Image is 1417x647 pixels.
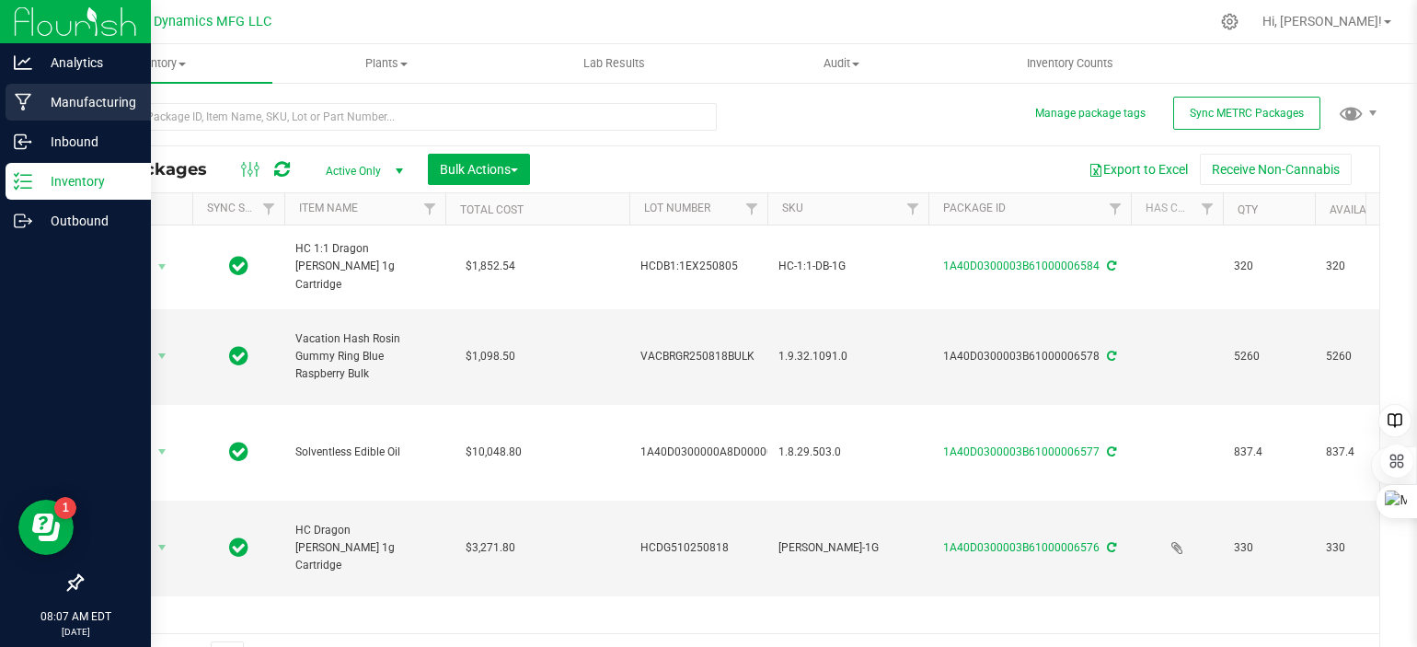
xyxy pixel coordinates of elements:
[254,193,284,225] a: Filter
[1234,444,1304,461] span: 837.4
[32,91,143,113] p: Manufacturing
[1104,260,1116,272] span: Sync from Compliance System
[456,253,524,280] span: $1,852.54
[18,500,74,555] iframe: Resource center
[104,14,271,29] span: Modern Dynamics MFG LLC
[415,193,445,225] a: Filter
[1100,193,1131,225] a: Filter
[14,53,32,72] inline-svg: Analytics
[778,539,917,557] span: [PERSON_NAME]-1G
[943,445,1100,458] a: 1A40D0300003B61000006577
[81,103,717,131] input: Search Package ID, Item Name, SKU, Lot or Part Number...
[151,343,174,369] span: select
[151,535,174,560] span: select
[640,539,756,557] span: HCDG510250818
[640,444,799,461] span: 1A40D0300000A8D000007445
[1326,539,1396,557] span: 330
[14,93,32,111] inline-svg: Manufacturing
[1234,348,1304,365] span: 5260
[460,203,524,216] a: Total Cost
[1192,193,1223,225] a: Filter
[151,254,174,280] span: select
[1104,445,1116,458] span: Sync from Compliance System
[428,154,530,185] button: Bulk Actions
[295,444,434,461] span: Solventless Edible Oil
[1326,258,1396,275] span: 320
[456,535,524,561] span: $3,271.80
[229,535,248,560] span: In Sync
[44,55,272,72] span: Inventory
[456,343,524,370] span: $1,098.50
[295,240,434,294] span: HC 1:1 Dragon [PERSON_NAME] 1g Cartridge
[737,193,767,225] a: Filter
[778,444,917,461] span: 1.8.29.503.0
[729,55,955,72] span: Audit
[14,133,32,151] inline-svg: Inbound
[1104,350,1116,363] span: Sync from Compliance System
[1330,203,1385,216] a: Available
[32,131,143,153] p: Inbound
[644,202,710,214] a: Lot Number
[96,159,225,179] span: All Packages
[1238,203,1258,216] a: Qty
[943,541,1100,554] a: 1A40D0300003B61000006576
[1131,193,1223,225] th: Has COA
[151,439,174,465] span: select
[559,55,670,72] span: Lab Results
[295,330,434,384] span: Vacation Hash Rosin Gummy Ring Blue Raspberry Bulk
[14,212,32,230] inline-svg: Outbound
[32,210,143,232] p: Outbound
[1326,444,1396,461] span: 837.4
[229,439,248,465] span: In Sync
[44,44,272,83] a: Inventory
[1190,107,1304,120] span: Sync METRC Packages
[8,625,143,639] p: [DATE]
[8,608,143,625] p: 08:07 AM EDT
[299,202,358,214] a: Item Name
[778,258,917,275] span: HC-1:1-DB-1G
[778,348,917,365] span: 1.9.32.1091.0
[926,348,1134,365] div: 1A40D0300003B61000006578
[943,260,1100,272] a: 1A40D0300003B61000006584
[956,44,1184,83] a: Inventory Counts
[500,44,728,83] a: Lab Results
[898,193,928,225] a: Filter
[456,439,531,466] span: $10,048.80
[640,258,756,275] span: HCDB1:1EX250805
[1218,13,1241,30] div: Manage settings
[207,202,278,214] a: Sync Status
[229,253,248,279] span: In Sync
[32,52,143,74] p: Analytics
[54,497,76,519] iframe: Resource center unread badge
[782,202,803,214] a: SKU
[273,55,500,72] span: Plants
[295,522,434,575] span: HC Dragon [PERSON_NAME] 1g Cartridge
[1104,541,1116,554] span: Sync from Compliance System
[640,348,756,365] span: VACBRGR250818BULK
[14,172,32,191] inline-svg: Inventory
[1262,14,1382,29] span: Hi, [PERSON_NAME]!
[1200,154,1352,185] button: Receive Non-Cannabis
[728,44,956,83] a: Audit
[1077,154,1200,185] button: Export to Excel
[229,343,248,369] span: In Sync
[1035,106,1146,121] button: Manage package tags
[1173,97,1320,130] button: Sync METRC Packages
[272,44,501,83] a: Plants
[1326,348,1396,365] span: 5260
[943,202,1006,214] a: Package ID
[1234,539,1304,557] span: 330
[1234,258,1304,275] span: 320
[440,162,518,177] span: Bulk Actions
[32,170,143,192] p: Inventory
[1002,55,1138,72] span: Inventory Counts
